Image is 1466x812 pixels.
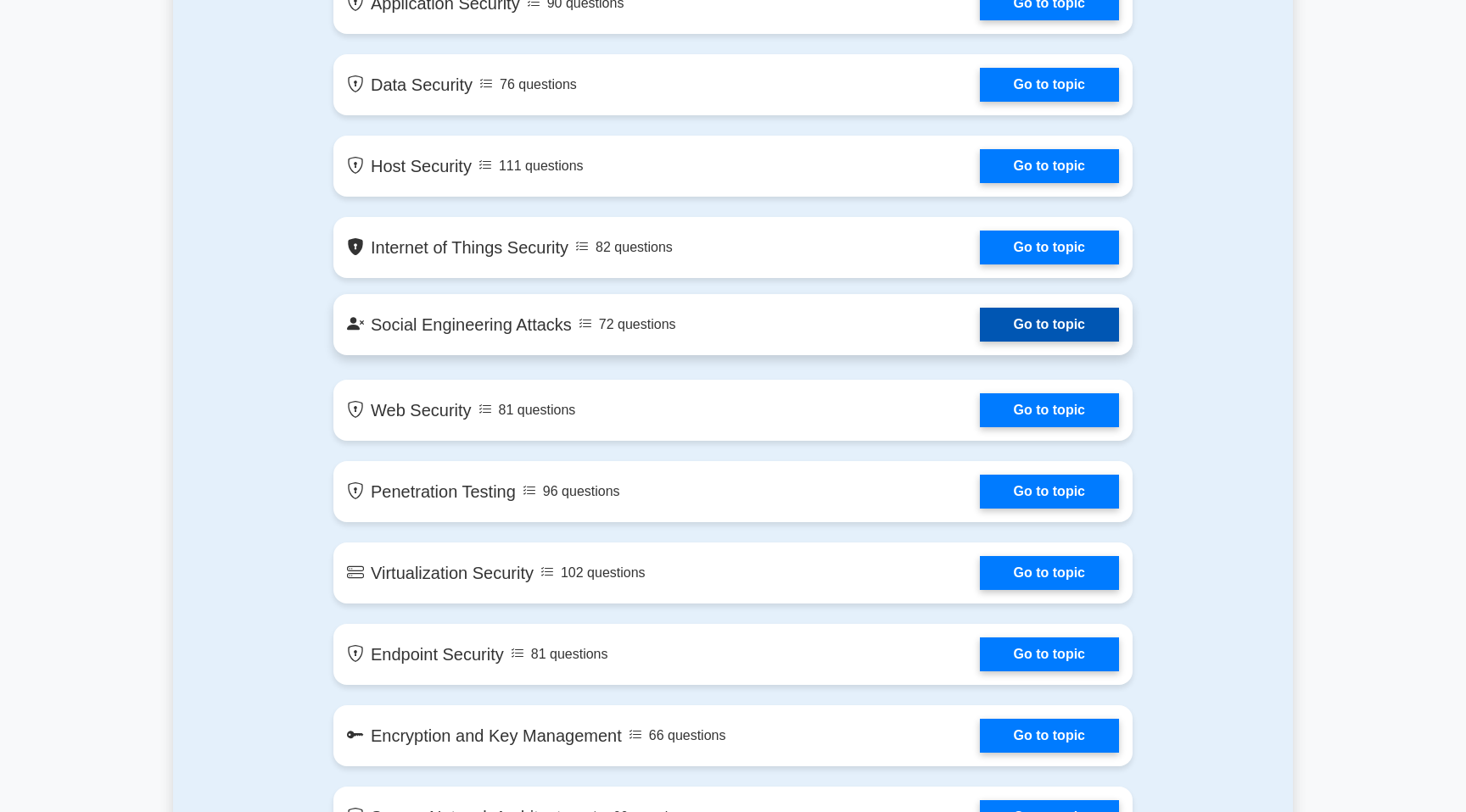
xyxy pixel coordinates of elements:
a: Go to topic [980,556,1119,590]
a: Go to topic [980,637,1119,671]
a: Go to topic [980,68,1119,102]
a: Go to topic [980,475,1119,509]
a: Go to topic [980,308,1119,342]
a: Go to topic [980,393,1119,427]
a: Go to topic [980,719,1119,753]
a: Go to topic [980,149,1119,183]
a: Go to topic [980,231,1119,264]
